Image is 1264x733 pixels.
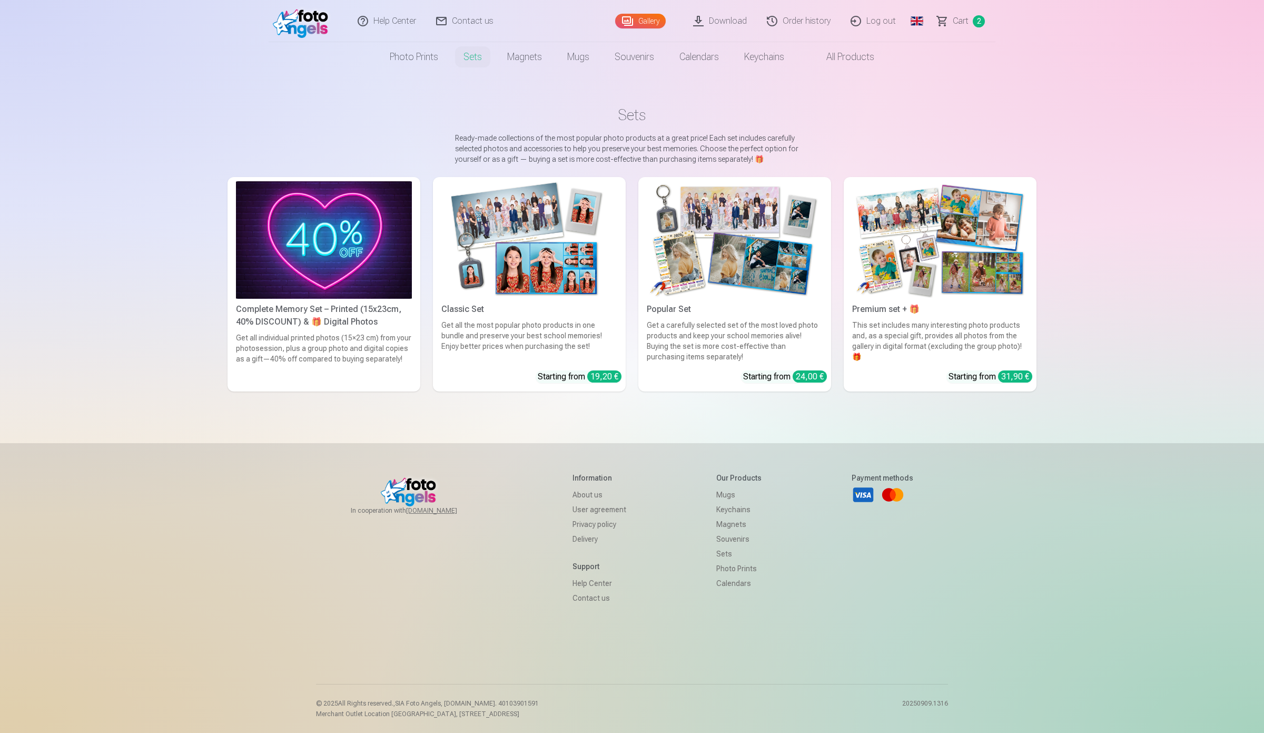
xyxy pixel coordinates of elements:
a: Complete Memory Set – Printed (15x23cm, 40% DISCOUNT) & 🎁 Digital PhotosComplete Memory Set – Pri... [228,177,420,392]
a: [DOMAIN_NAME] [406,506,482,515]
div: Starting from [538,370,621,383]
a: Calendars [716,576,762,591]
a: Souvenirs [602,42,667,72]
a: Mastercard [881,483,904,506]
div: Classic Set [437,303,621,316]
div: Popular Set [643,303,827,316]
a: Photo prints [377,42,451,72]
p: © 2025 All Rights reserved. , [316,699,539,708]
span: Сart [953,15,969,27]
a: Sets [716,546,762,561]
div: Get all individual printed photos (15×23 cm) from your photosession, plus a group photo and digit... [232,333,416,387]
span: SIA Foto Angels, [DOMAIN_NAME]. 40103901591 [395,700,539,707]
div: Get all the most popular photo products in one bundle and preserve your best school memories! Enj... [437,320,621,362]
a: Keychains [716,502,762,517]
a: Classic SetClassic SetGet all the most popular photo products in one bundle and preserve your bes... [433,177,626,392]
a: Visa [852,483,875,506]
img: Popular Set [647,181,823,299]
a: Mugs [716,487,762,502]
a: Help Center [572,576,626,591]
div: Starting from [949,370,1032,383]
a: Souvenirs [716,532,762,546]
span: In cooperation with [351,506,482,515]
a: Premium set + 🎁 Premium set + 🎁This set includes many interesting photo products and, as a specia... [844,177,1036,392]
img: Classic Set [441,181,617,299]
a: Sets [451,42,495,72]
a: Magnets [495,42,555,72]
a: About us [572,487,626,502]
a: User agreement [572,502,626,517]
a: Delivery [572,532,626,546]
div: 24,00 € [793,370,827,383]
img: Complete Memory Set – Printed (15x23cm, 40% DISCOUNT) & 🎁 Digital Photos [236,181,412,299]
h1: Sets [236,105,1028,124]
a: Mugs [555,42,602,72]
a: All products [797,42,887,72]
a: Magnets [716,517,762,532]
a: Calendars [667,42,732,72]
a: Privacy policy [572,517,626,532]
p: Ready-made collections of the most popular photo products at a great price! Each set includes car... [455,133,809,164]
h5: Our products [716,473,762,483]
div: 19,20 € [587,370,621,383]
h5: Information [572,473,626,483]
a: Popular SetPopular SetGet a carefully selected set of the most loved photo products and keep your... [638,177,831,392]
img: Premium set + 🎁 [852,181,1028,299]
a: Photo prints [716,561,762,576]
h5: Support [572,561,626,572]
div: Get a carefully selected set of the most loved photo products and keep your school memories alive... [643,320,827,362]
p: 20250909.1316 [902,699,948,718]
div: Starting from [743,370,827,383]
a: Contact us [572,591,626,605]
div: Complete Memory Set – Printed (15x23cm, 40% DISCOUNT) & 🎁 Digital Photos [232,303,416,328]
span: 2 [973,15,985,27]
img: /fa1 [273,4,333,38]
div: 31,90 € [998,370,1032,383]
div: This set includes many interesting photo products and, as a special gift, provides all photos fro... [848,320,1032,362]
h5: Payment methods [852,473,913,483]
a: Keychains [732,42,797,72]
a: Gallery [615,14,666,28]
p: Merchant Outlet Location [GEOGRAPHIC_DATA], [STREET_ADDRESS] [316,710,539,718]
div: Premium set + 🎁 [848,303,1032,316]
